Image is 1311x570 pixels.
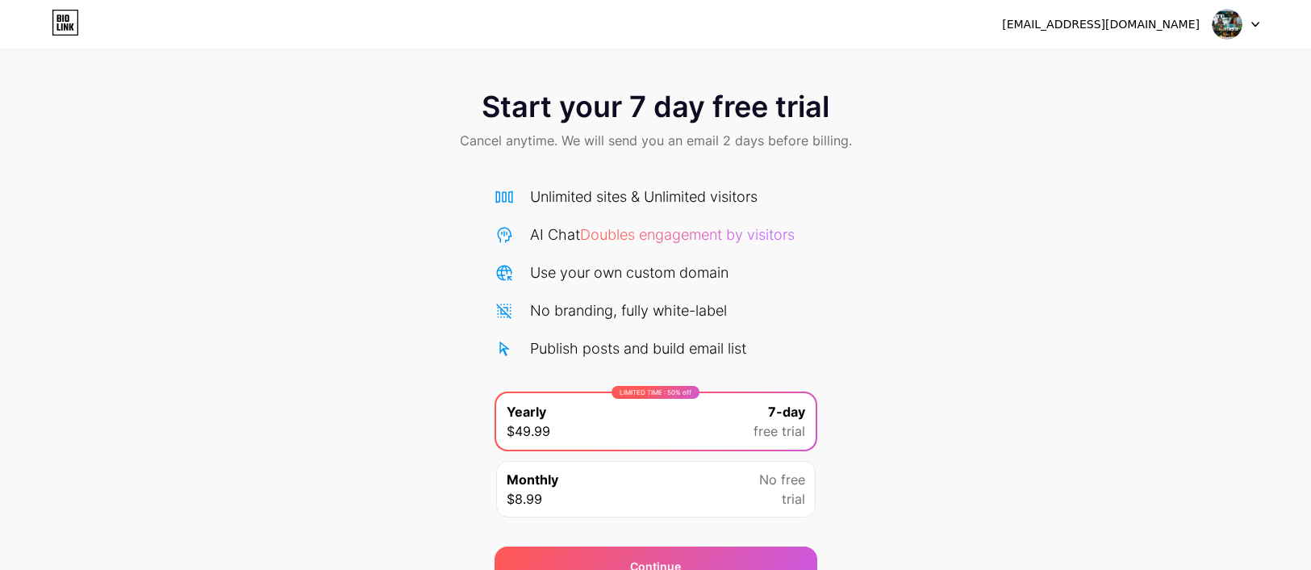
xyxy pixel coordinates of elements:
[1212,9,1242,40] img: thefunky_boy01
[460,131,852,150] span: Cancel anytime. We will send you an email 2 days before billing.
[754,421,805,441] span: free trial
[530,224,795,245] div: AI Chat
[530,186,758,207] div: Unlimited sites & Unlimited visitors
[530,300,727,321] div: No branding, fully white-label
[782,489,805,509] span: trial
[759,470,805,489] span: No free
[530,262,729,283] div: Use your own custom domain
[1002,16,1200,33] div: [EMAIL_ADDRESS][DOMAIN_NAME]
[580,226,795,243] span: Doubles engagement by visitors
[507,489,542,509] span: $8.99
[507,402,546,421] span: Yearly
[507,421,550,441] span: $49.99
[507,470,558,489] span: Monthly
[530,337,746,359] div: Publish posts and build email list
[768,402,805,421] span: 7-day
[482,90,829,123] span: Start your 7 day free trial
[612,386,699,399] div: LIMITED TIME : 50% off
